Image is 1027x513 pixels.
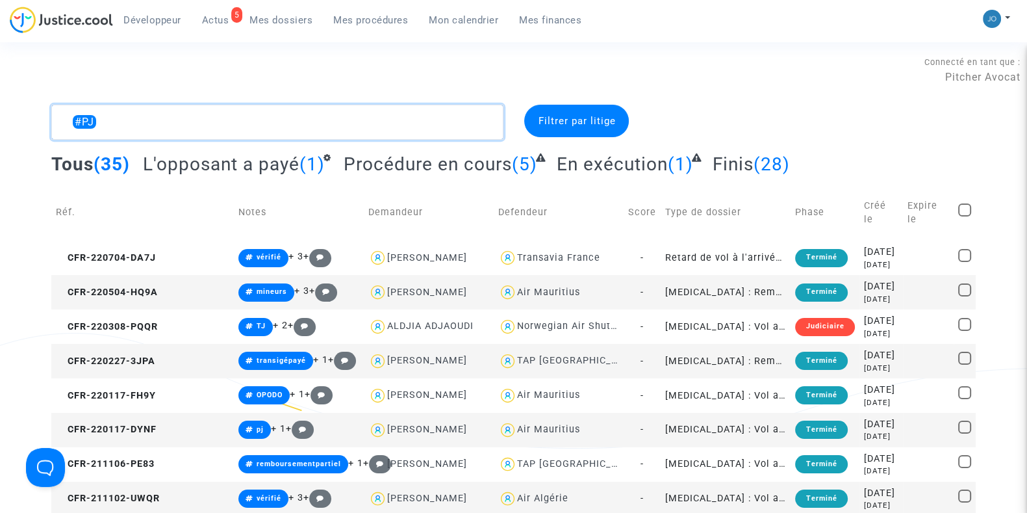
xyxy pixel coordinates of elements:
td: Type de dossier [661,185,791,241]
div: Norwegian Air Shuttle [517,321,624,332]
span: Connecté en tant que : [924,57,1021,67]
span: + 3 [288,251,303,262]
span: Développeur [123,14,181,26]
div: [DATE] [864,245,898,259]
div: [PERSON_NAME] [387,252,467,263]
td: Expire le [903,185,954,241]
div: Terminé [795,421,847,439]
span: + [328,354,356,365]
div: [DATE] [864,294,898,305]
td: [MEDICAL_DATA] : Remboursement d'avoir suite à une annulation de vol [661,275,791,309]
div: Domaine [67,77,100,85]
div: [DATE] [864,417,898,432]
div: TAP [GEOGRAPHIC_DATA] [517,355,639,366]
div: ALDJIA ADJAOUDI [387,321,474,332]
div: Terminé [795,490,847,508]
td: [MEDICAL_DATA] : Vol aller-retour annulé [661,378,791,413]
span: + 1 [348,458,363,469]
span: CFR-211102-UWQR [56,493,160,504]
img: icon-user.svg [368,317,387,336]
span: + [363,458,391,469]
div: [PERSON_NAME] [387,493,467,504]
div: [DATE] [864,466,898,477]
img: icon-user.svg [498,248,517,267]
div: [DATE] [864,363,898,374]
div: Terminé [795,283,847,302]
span: + 1 [290,389,305,400]
span: + 2 [273,320,288,331]
span: (5) [512,153,537,175]
div: [DATE] [864,431,898,442]
div: Transavia France [517,252,600,263]
td: [MEDICAL_DATA] : Vol aller-retour annulé [661,413,791,447]
span: Finis [712,153,753,175]
img: icon-user.svg [368,248,387,267]
span: + [286,423,314,434]
span: Mes finances [519,14,581,26]
td: Créé le [859,185,903,241]
span: CFR-220117-DYNF [56,424,157,435]
span: - [640,356,644,367]
div: v 4.0.25 [36,21,64,31]
div: Air Mauritius [517,424,580,435]
div: [DATE] [864,328,898,339]
div: Domaine: [DOMAIN_NAME] [34,34,147,44]
td: Retard de vol à l'arrivée (Règlement CE n°261/2004) [661,241,791,275]
img: 45a793c8596a0d21866ab9c5374b5e4b [983,10,1001,28]
span: mineurs [257,287,287,296]
span: CFR-220117-FH9Y [56,390,156,401]
span: OPODO [257,391,283,399]
a: Développeur [113,10,192,30]
div: [DATE] [864,349,898,363]
a: Mon calendrier [418,10,509,30]
span: CFR-220504-HQ9A [56,287,158,298]
span: (28) [753,153,789,175]
span: (35) [94,153,130,175]
div: Terminé [795,352,847,370]
div: [PERSON_NAME] [387,287,467,298]
span: L'opposant a payé [143,153,299,175]
img: icon-user.svg [498,490,517,508]
span: Actus [202,14,229,26]
div: Mots-clés [162,77,199,85]
span: + [305,389,333,400]
img: icon-user.svg [498,386,517,405]
div: [DATE] [864,259,898,270]
span: + [309,285,337,296]
span: CFR-220704-DA7J [56,252,156,263]
div: [PERSON_NAME] [387,355,467,366]
img: icon-user.svg [368,455,387,474]
div: [PERSON_NAME] [387,458,467,469]
span: En exécution [557,153,668,175]
div: Judiciaire [795,318,854,336]
span: + 1 [271,423,286,434]
td: Réf. [51,185,234,241]
td: [MEDICAL_DATA] : Vol aller-retour annulé [661,447,791,482]
span: (1) [668,153,693,175]
td: Demandeur [364,185,494,241]
img: logo_orange.svg [21,21,31,31]
img: icon-user.svg [368,490,387,508]
img: jc-logo.svg [10,7,113,33]
td: [MEDICAL_DATA] : Vol aller-retour annulé [661,309,791,344]
span: - [640,424,644,435]
span: - [640,321,644,332]
span: Mes dossiers [249,14,312,26]
span: - [640,458,644,469]
div: [PERSON_NAME] [387,424,467,435]
span: CFR-220227-3JPA [56,356,155,367]
span: vérifié [257,494,281,503]
div: [DATE] [864,452,898,466]
div: [DATE] [864,486,898,501]
div: TAP [GEOGRAPHIC_DATA] [517,458,639,469]
span: CFR-220308-PQQR [56,321,158,332]
span: + 3 [294,285,309,296]
img: icon-user.svg [498,317,517,336]
div: Terminé [795,386,847,404]
span: remboursementpartiel [257,460,341,468]
span: - [640,493,644,504]
img: icon-user.svg [498,352,517,371]
img: icon-user.svg [368,352,387,371]
a: Mes procédures [323,10,418,30]
img: icon-user.svg [368,283,387,302]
